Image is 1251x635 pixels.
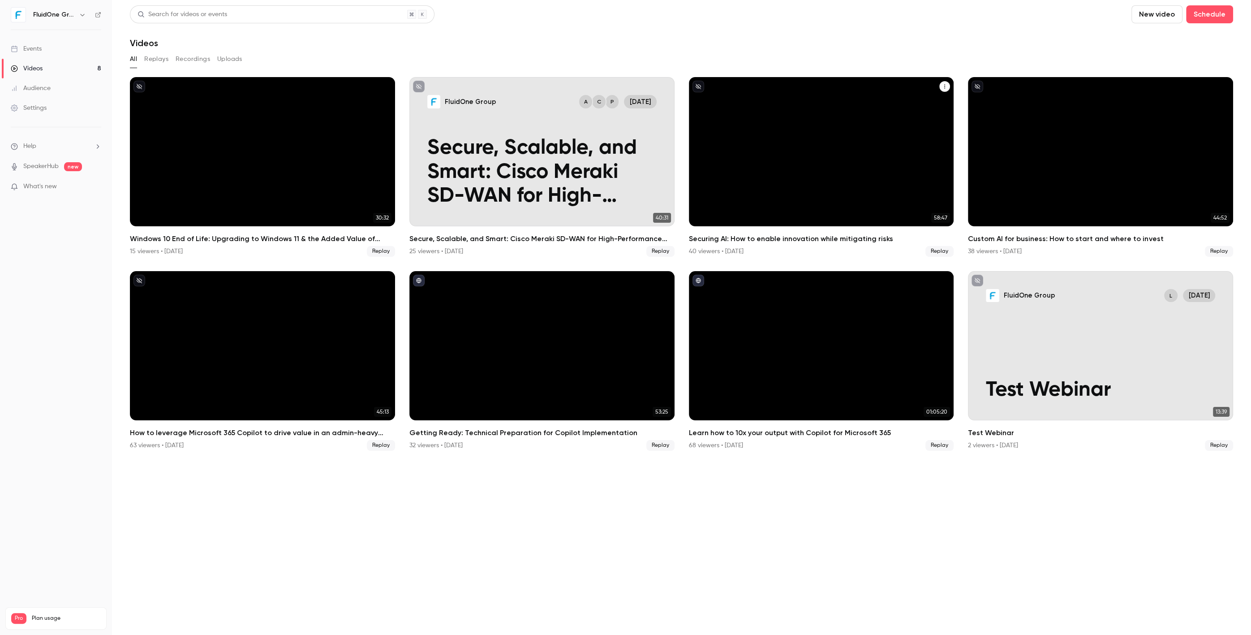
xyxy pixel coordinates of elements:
ul: Videos [130,77,1233,451]
span: Replay [1205,440,1233,451]
button: published [692,275,704,286]
div: 38 viewers • [DATE] [968,247,1022,256]
h2: Test Webinar [968,428,1233,438]
a: 45:13How to leverage Microsoft 365 Copilot to drive value in an admin-heavy world63 viewers • [DA... [130,271,395,451]
div: L [1163,288,1178,303]
span: 13:39 [1213,407,1230,417]
span: Replay [925,440,954,451]
h2: Secure, Scalable, and Smart: Cisco Meraki SD-WAN for High-Performance Enterprises [409,233,675,244]
h2: Custom AI for business: How to start and where to invest [968,233,1233,244]
img: Secure, Scalable, and Smart: Cisco Meraki SD-WAN for High-Performance Enterprises [427,95,441,108]
button: unpublished [692,81,704,92]
h2: Getting Ready: Technical Preparation for Copilot Implementation [409,428,675,438]
span: 45:13 [374,407,391,417]
a: SpeakerHub [23,162,59,171]
li: Learn how to 10x your output with Copilot for Microsoft 365 [689,271,954,451]
span: Replay [646,440,675,451]
button: unpublished [413,81,425,92]
p: FluidOne Group [445,97,496,106]
iframe: Noticeable Trigger [90,183,101,191]
div: Settings [11,104,47,112]
span: 58:47 [931,213,950,223]
section: Videos [130,5,1233,630]
span: 44:52 [1211,213,1230,223]
p: Test Webinar [986,378,1215,402]
button: Uploads [217,52,242,66]
div: C [591,94,606,109]
button: Recordings [176,52,210,66]
div: Audience [11,84,51,93]
button: New video [1131,5,1182,23]
h6: FluidOne Group [33,10,75,19]
h1: Videos [130,38,158,48]
div: Events [11,44,42,53]
a: 01:05:20Learn how to 10x your output with Copilot for Microsoft 36568 viewers • [DATE]Replay [689,271,954,451]
li: Securing AI: How to enable innovation while mitigating risks [689,77,954,257]
li: Test Webinar [968,271,1233,451]
div: Search for videos or events [138,10,227,19]
div: 68 viewers • [DATE] [689,441,743,450]
span: [DATE] [624,95,657,108]
button: Replays [144,52,168,66]
span: Pro [11,613,26,624]
li: Windows 10 End of Life: Upgrading to Windows 11 & the Added Value of Business Premium [130,77,395,257]
button: unpublished [133,275,145,286]
a: 44:52Custom AI for business: How to start and where to invest38 viewers • [DATE]Replay [968,77,1233,257]
div: Videos [11,64,43,73]
div: A [578,94,593,109]
span: 53:25 [653,407,671,417]
h2: Securing AI: How to enable innovation while mitigating risks [689,233,954,244]
div: 15 viewers • [DATE] [130,247,183,256]
span: Replay [646,246,675,257]
div: P [605,94,620,109]
div: 25 viewers • [DATE] [409,247,463,256]
li: How to leverage Microsoft 365 Copilot to drive value in an admin-heavy world [130,271,395,451]
img: Test Webinar [986,289,999,302]
span: What's new [23,182,57,191]
h2: Windows 10 End of Life: Upgrading to Windows 11 & the Added Value of Business Premium [130,233,395,244]
a: Secure, Scalable, and Smart: Cisco Meraki SD-WAN for High-Performance EnterprisesFluidOne GroupPC... [409,77,675,257]
span: 40:31 [653,213,671,223]
a: 58:47Securing AI: How to enable innovation while mitigating risks40 viewers • [DATE]Replay [689,77,954,257]
span: 01:05:20 [924,407,950,417]
button: All [130,52,137,66]
button: unpublished [133,81,145,92]
span: Replay [1205,246,1233,257]
p: FluidOne Group [1003,291,1055,300]
a: 30:32Windows 10 End of Life: Upgrading to Windows 11 & the Added Value of Business Premium15 view... [130,77,395,257]
button: unpublished [972,81,983,92]
span: Plan usage [32,615,101,622]
span: 30:32 [373,213,391,223]
span: new [64,162,82,171]
span: Replay [925,246,954,257]
li: Secure, Scalable, and Smart: Cisco Meraki SD-WAN for High-Performance Enterprises [409,77,675,257]
span: Replay [367,246,395,257]
h2: Learn how to 10x your output with Copilot for Microsoft 365 [689,428,954,438]
li: help-dropdown-opener [11,142,101,151]
span: [DATE] [1183,289,1216,302]
button: published [413,275,425,286]
span: Replay [367,440,395,451]
a: Test WebinarFluidOne GroupL[DATE]Test Webinar13:39Test Webinar2 viewers • [DATE]Replay [968,271,1233,451]
div: 40 viewers • [DATE] [689,247,744,256]
div: 2 viewers • [DATE] [968,441,1018,450]
li: Custom AI for business: How to start and where to invest [968,77,1233,257]
span: Help [23,142,36,151]
button: unpublished [972,275,983,286]
li: Getting Ready: Technical Preparation for Copilot Implementation [409,271,675,451]
p: Secure, Scalable, and Smart: Cisco Meraki SD-WAN for High-Performance Enterprises [427,136,657,208]
h2: How to leverage Microsoft 365 Copilot to drive value in an admin-heavy world [130,428,395,438]
a: 53:25Getting Ready: Technical Preparation for Copilot Implementation32 viewers • [DATE]Replay [409,271,675,451]
div: 32 viewers • [DATE] [409,441,463,450]
img: FluidOne Group [11,8,26,22]
button: Schedule [1186,5,1233,23]
div: 63 viewers • [DATE] [130,441,184,450]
